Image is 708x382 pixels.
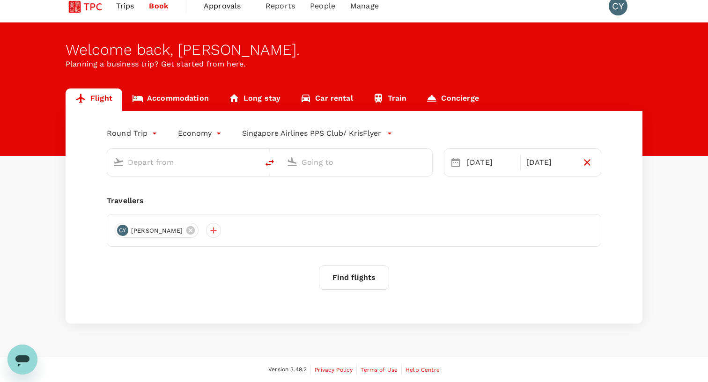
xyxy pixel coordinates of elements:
button: Singapore Airlines PPS Club/ KrisFlyer [242,128,392,139]
button: Open [426,161,428,163]
div: Economy [178,126,223,141]
input: Going to [302,155,413,169]
span: Manage [350,0,379,12]
p: Planning a business trip? Get started from here. [66,59,642,70]
span: Help Centre [406,367,440,373]
a: Long stay [219,88,290,111]
button: Open [252,161,254,163]
input: Depart from [128,155,239,169]
a: Help Centre [406,365,440,375]
a: Train [363,88,417,111]
div: Travellers [107,195,601,206]
a: Car rental [290,88,363,111]
span: Approvals [204,0,251,12]
p: Singapore Airlines PPS Club/ KrisFlyer [242,128,381,139]
a: Flight [66,88,122,111]
a: Terms of Use [361,365,398,375]
a: Concierge [416,88,488,111]
div: CY [117,225,128,236]
button: Find flights [319,265,389,290]
span: Trips [116,0,134,12]
div: [DATE] [463,153,518,172]
span: Privacy Policy [315,367,353,373]
span: [PERSON_NAME] [125,226,188,235]
div: Round Trip [107,126,159,141]
div: Welcome back , [PERSON_NAME] . [66,41,642,59]
button: delete [258,152,281,174]
iframe: Button to launch messaging window [7,345,37,375]
a: Accommodation [122,88,219,111]
span: Version 3.49.2 [268,365,307,375]
span: Book [149,0,169,12]
span: People [310,0,335,12]
a: Privacy Policy [315,365,353,375]
div: [DATE] [523,153,578,172]
span: Reports [265,0,295,12]
div: CY[PERSON_NAME] [115,223,199,238]
span: Terms of Use [361,367,398,373]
